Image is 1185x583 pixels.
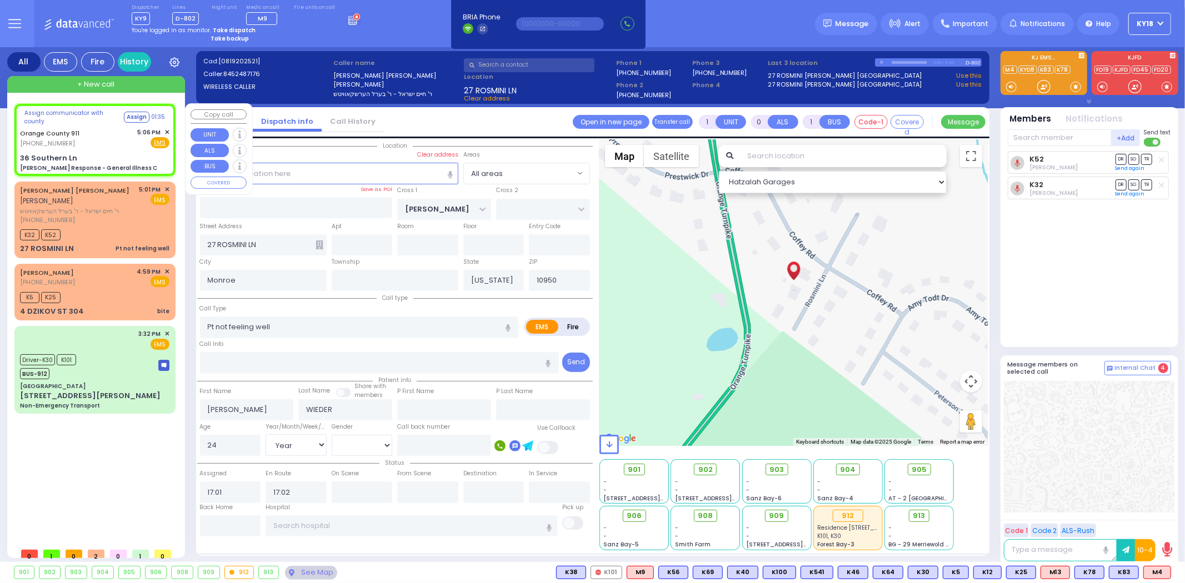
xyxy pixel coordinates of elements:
[203,82,330,92] label: WIRELESS CALLER
[332,469,359,478] label: On Scene
[596,570,601,575] img: red-radio-icon.svg
[20,306,84,317] div: 4 DZIKOV ST 304
[604,532,607,540] span: -
[1055,66,1071,74] a: K78
[913,510,926,521] span: 913
[908,566,938,579] div: BLS
[529,222,561,231] label: Entry Code
[164,185,169,194] span: ✕
[1008,129,1112,146] input: Search member
[693,566,723,579] div: K69
[1066,113,1123,125] button: Notifications
[132,12,150,25] span: KY9
[116,244,169,253] div: Pt not feeling well
[211,34,249,43] strong: Take backup
[769,510,784,521] span: 909
[889,494,971,502] span: AT - 2 [GEOGRAPHIC_DATA]
[66,550,82,558] span: 0
[20,382,86,390] div: [GEOGRAPHIC_DATA]
[332,258,359,267] label: Township
[118,52,151,72] a: History
[1137,19,1154,29] span: KY18
[212,4,237,11] label: Night unit
[1144,137,1162,148] label: Turn off text
[151,276,169,287] span: EMS
[1029,155,1044,163] a: K52
[558,320,589,334] label: Fire
[132,4,159,11] label: Dispatcher
[172,566,193,579] div: 908
[1004,524,1029,537] button: Code 1
[960,370,982,393] button: Map camera controls
[1060,524,1096,537] button: ALS-Rush
[258,14,267,23] span: M9
[138,128,161,137] span: 5:06 PM
[768,115,798,129] button: ALS
[768,71,922,81] a: 27 ROSMINI [PERSON_NAME] [GEOGRAPHIC_DATA]
[66,566,87,579] div: 903
[768,58,875,68] label: Last 3 location
[14,566,34,579] div: 901
[616,58,688,68] span: Phone 1
[203,69,330,79] label: Caller:
[889,524,892,532] span: -
[692,58,764,68] span: Phone 3
[191,128,229,142] button: UNIT
[960,145,982,167] button: Toggle fullscreen view
[44,52,77,72] div: EMS
[1041,566,1070,579] div: ALS
[200,258,212,267] label: City
[24,109,123,125] span: Assign communicator with county
[912,464,927,475] span: 905
[43,550,60,558] span: 1
[716,115,746,129] button: UNIT
[464,163,574,183] span: All areas
[333,89,460,99] label: ר' חיים ישראל - ר' בערל הערשקאוויטש
[817,486,821,494] span: -
[354,382,386,390] small: Share with
[675,486,678,494] span: -
[191,109,247,120] button: Copy call
[20,186,129,195] a: [PERSON_NAME] [PERSON_NAME]
[675,478,678,486] span: -
[801,566,833,579] div: K541
[354,391,383,399] span: members
[110,550,127,558] span: 0
[285,566,337,580] div: See map
[526,320,558,334] label: EMS
[1008,361,1104,375] h5: Message members on selected call
[1041,566,1070,579] div: M13
[200,387,232,396] label: First Name
[164,329,169,339] span: ✕
[838,566,868,579] div: K46
[692,81,764,90] span: Phone 4
[200,423,211,431] label: Age
[973,566,1002,579] div: K12
[627,510,642,521] span: 906
[652,115,693,129] button: Transfer call
[819,115,850,129] button: BUS
[529,469,557,478] label: In Service
[1029,163,1078,172] span: Moses Guttman
[838,566,868,579] div: BLS
[1038,66,1054,74] a: K83
[294,4,336,11] label: Fire units on call
[92,566,114,579] div: 904
[836,18,869,29] span: Message
[966,58,982,67] div: D-802
[20,401,100,410] div: Non-Emergency Transport
[20,207,136,216] span: ר' חיים ישראל - ר' בערל הערשקאוויטש
[41,292,61,303] span: K25
[397,387,434,396] label: P First Name
[604,486,607,494] span: -
[464,85,517,94] span: 27 ROSMINI LN
[1116,154,1127,164] span: DR
[627,566,654,579] div: ALS
[7,52,41,72] div: All
[1029,189,1078,197] span: Moses Witriol
[740,145,946,167] input: Search location
[20,268,74,277] a: [PERSON_NAME]
[158,360,169,371] img: message-box.svg
[1128,154,1139,164] span: SO
[908,566,938,579] div: K30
